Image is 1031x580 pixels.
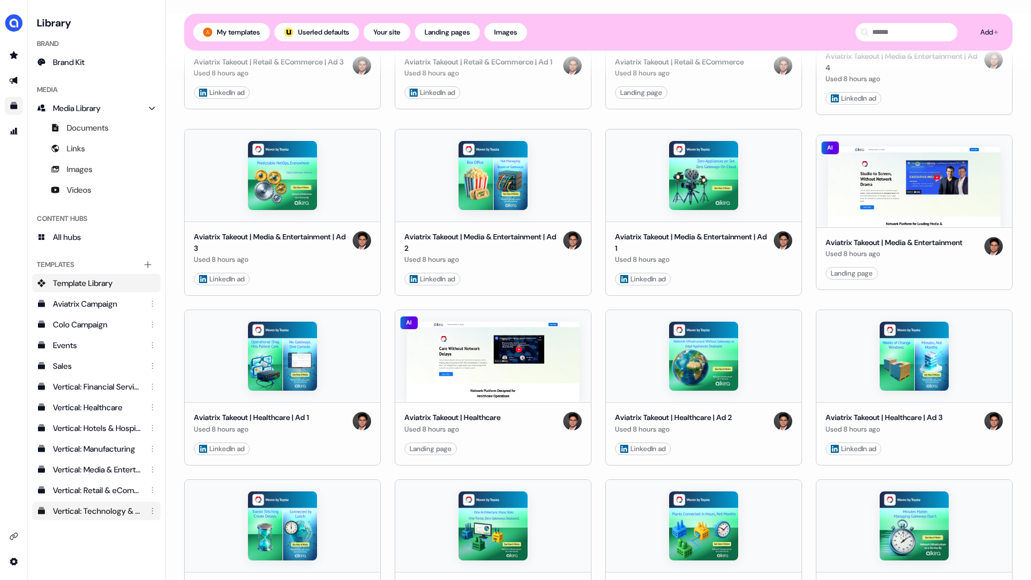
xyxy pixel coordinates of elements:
[5,552,23,571] a: Go to integrations
[410,87,455,98] div: LinkedIn ad
[67,163,93,175] span: Images
[971,23,1003,41] button: Add
[53,505,142,517] div: Vertical: Technology & Software
[53,339,142,351] div: Events
[32,160,161,178] a: Images
[484,23,527,41] button: Images
[184,310,381,465] button: Aviatrix Takeout | Healthcare | Ad 1Aviatrix Takeout | Healthcare | Ad 1Used 8 hours agoHugh Link...
[605,310,802,465] button: Aviatrix Takeout | Healthcare | Ad 2Aviatrix Takeout | Healthcare | Ad 2Used 8 hours agoHugh Link...
[203,28,212,37] img: Apoorva
[32,14,161,30] h3: Library
[404,254,559,265] div: Used 8 hours ago
[615,412,732,423] div: Aviatrix Takeout | Healthcare | Ad 2
[605,129,802,296] button: Aviatrix Takeout | Media & Entertainment | Ad 1Aviatrix Takeout | Media & Entertainment | Ad 1Use...
[400,316,418,330] div: AI
[410,443,452,455] div: Landing page
[199,443,245,455] div: LinkedIn ad
[32,139,161,158] a: Links
[774,231,792,250] img: Hugh
[821,141,839,155] div: AI
[53,360,142,372] div: Sales
[620,443,666,455] div: LinkedIn ad
[364,23,410,41] button: Your site
[831,93,876,104] div: LinkedIn ad
[669,491,738,560] img: Aviatrix Takeout | Manufacturing | Ad 1
[32,336,161,354] a: Events
[353,412,371,430] img: Hugh
[404,231,559,254] div: Aviatrix Takeout | Media & Entertainment | Ad 2
[53,298,142,310] div: Aviatrix Campaign
[194,412,309,423] div: Aviatrix Takeout | Healthcare | Ad 1
[826,423,942,435] div: Used 8 hours ago
[248,491,317,560] img: Aviatrix Takeout | Healthcare | Ad 4
[984,237,1003,255] img: Hugh
[5,97,23,115] a: Go to templates
[32,398,161,417] a: Vertical: Healthcare
[774,412,792,430] img: Hugh
[32,209,161,228] div: Content Hubs
[53,277,113,289] span: Template Library
[67,143,85,154] span: Links
[410,273,455,285] div: LinkedIn ad
[5,71,23,90] a: Go to outbound experience
[193,23,270,41] button: My templates
[32,181,161,199] a: Videos
[274,23,359,41] button: userled logo;Userled defaults
[32,357,161,375] a: Sales
[67,184,91,196] span: Videos
[32,53,161,71] a: Brand Kit
[284,28,293,37] img: userled logo
[199,273,245,285] div: LinkedIn ad
[5,527,23,545] a: Go to integrations
[5,122,23,140] a: Go to attribution
[826,73,980,85] div: Used 8 hours ago
[615,423,732,435] div: Used 8 hours ago
[184,129,381,296] button: Aviatrix Takeout | Media & Entertainment | Ad 3Aviatrix Takeout | Media & Entertainment | Ad 3Use...
[828,147,1001,227] img: Aviatrix Takeout | Media & Entertainment
[32,99,161,117] a: Media Library
[284,28,293,37] div: ;
[880,322,949,391] img: Aviatrix Takeout | Healthcare | Ad 3
[32,419,161,437] a: Vertical: Hotels & Hospitality
[32,81,161,99] div: Media
[32,35,161,53] div: Brand
[459,141,528,210] img: Aviatrix Takeout | Media & Entertainment | Ad 2
[395,310,591,465] button: Aviatrix Takeout | HealthcareAIAviatrix Takeout | HealthcareUsed 8 hours agoHughLanding page
[32,440,161,458] a: Vertical: Manufacturing
[67,122,109,133] span: Documents
[32,255,161,274] div: Templates
[563,231,582,250] img: Hugh
[194,423,309,435] div: Used 8 hours ago
[53,484,142,496] div: Vertical: Retail & eCommerce
[32,295,161,313] a: Aviatrix Campaign
[53,319,142,330] div: Colo Campaign
[816,310,1013,465] button: Aviatrix Takeout | Healthcare | Ad 3Aviatrix Takeout | Healthcare | Ad 3Used 8 hours agoHugh Link...
[32,315,161,334] a: Colo Campaign
[880,491,949,560] img: Aviatrix Takeout | Manufacturing | Ad 3
[669,141,738,210] img: Aviatrix Takeout | Media & Entertainment | Ad 1
[615,231,769,254] div: Aviatrix Takeout | Media & Entertainment | Ad 1
[831,443,876,455] div: LinkedIn ad
[53,231,81,243] span: All hubs
[5,46,23,64] a: Go to prospects
[199,87,245,98] div: LinkedIn ad
[53,381,142,392] div: Vertical: Financial Services
[53,56,85,68] span: Brand Kit
[32,502,161,520] a: Vertical: Technology & Software
[415,23,480,41] button: Landing pages
[32,481,161,499] a: Vertical: Retail & eCommerce
[53,443,142,455] div: Vertical: Manufacturing
[831,268,873,279] div: Landing page
[32,377,161,396] a: Vertical: Financial Services
[459,491,528,560] img: Aviatrix Takeout | Manufacturing | Ad 4
[826,237,963,249] div: Aviatrix Takeout | Media & Entertainment
[194,254,348,265] div: Used 8 hours ago
[53,464,142,475] div: Vertical: Media & Entertainment
[53,422,142,434] div: Vertical: Hotels & Hospitality
[816,129,1013,296] button: Aviatrix Takeout | Media & EntertainmentAIAviatrix Takeout | Media & EntertainmentUsed 8 hours ag...
[615,254,769,265] div: Used 8 hours ago
[404,412,501,423] div: Aviatrix Takeout | Healthcare
[248,322,317,391] img: Aviatrix Takeout | Healthcare | Ad 1
[826,412,942,423] div: Aviatrix Takeout | Healthcare | Ad 3
[32,228,161,246] a: All hubs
